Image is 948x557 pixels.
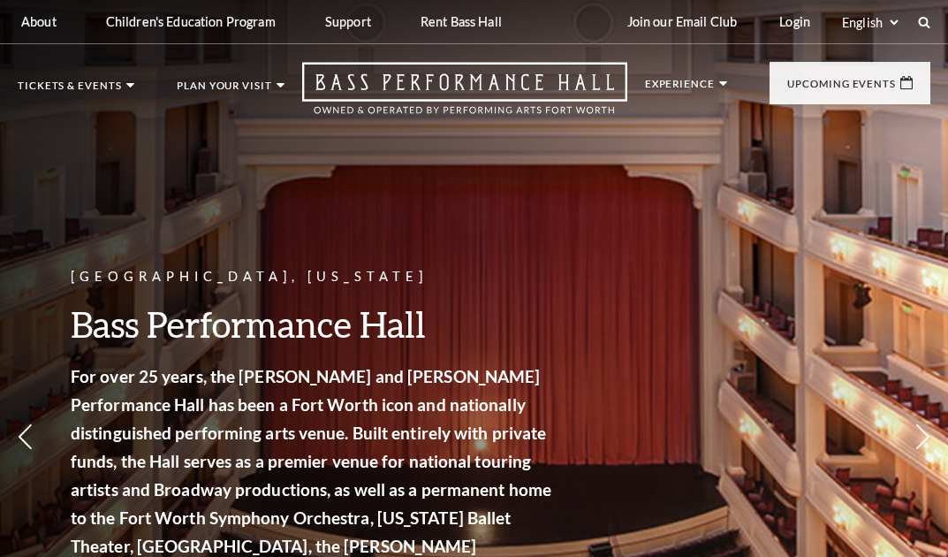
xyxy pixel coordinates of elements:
[177,80,272,100] p: Plan Your Visit
[787,79,896,98] p: Upcoming Events
[645,79,715,98] p: Experience
[106,14,276,29] p: Children's Education Program
[21,14,57,29] p: About
[71,266,557,288] p: [GEOGRAPHIC_DATA], [US_STATE]
[325,14,371,29] p: Support
[838,14,901,31] select: Select:
[18,80,122,100] p: Tickets & Events
[71,301,557,347] h3: Bass Performance Hall
[421,14,502,29] p: Rent Bass Hall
